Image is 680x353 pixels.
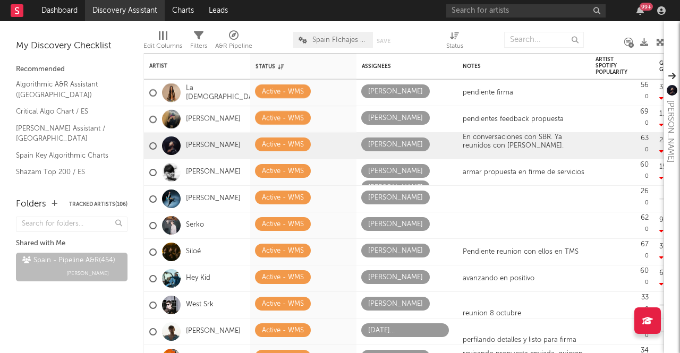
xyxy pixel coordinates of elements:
[16,123,117,144] a: [PERSON_NAME] Assistant / [GEOGRAPHIC_DATA]
[596,133,649,159] div: 0
[640,108,649,115] div: 69
[190,40,207,53] div: Filters
[186,274,210,283] a: Hey Kid
[368,139,423,151] div: [PERSON_NAME]
[215,40,252,53] div: A&R Pipeline
[186,194,241,203] a: [PERSON_NAME]
[16,79,117,100] a: Algorithmic A&R Assistant ([GEOGRAPHIC_DATA])
[16,237,127,250] div: Shared with Me
[69,202,127,207] button: Tracked Artists(106)
[262,139,304,151] div: Active - WMS
[368,85,423,98] div: [PERSON_NAME]
[16,253,127,281] a: Spain - Pipeline A&R(454)[PERSON_NAME]
[16,198,46,211] div: Folders
[463,309,521,318] div: reunion 8 octubre
[186,115,241,124] a: [PERSON_NAME]
[641,188,649,195] div: 26
[262,218,304,231] div: Active - WMS
[186,300,214,309] a: West Srk
[463,133,585,150] div: En conversaciones con SBR. Ya reunidos con [PERSON_NAME].
[190,27,207,57] div: Filters
[641,214,649,221] div: 62
[186,247,201,256] a: Siloé
[446,40,463,53] div: Status
[368,165,423,178] div: [PERSON_NAME]
[262,245,304,257] div: Active - WMS
[368,192,423,204] div: [PERSON_NAME]
[368,182,423,194] div: [PERSON_NAME]
[143,40,182,53] div: Edit Columns
[463,63,569,70] div: Notes
[186,327,241,336] a: [PERSON_NAME]
[186,84,263,102] a: La [DEMOGRAPHIC_DATA]
[143,27,182,57] div: Edit Columns
[262,112,304,125] div: Active - WMS
[636,6,644,15] button: 99+
[186,141,241,150] a: [PERSON_NAME]
[446,27,463,57] div: Status
[596,106,649,132] div: 0
[362,63,436,70] div: Assignees
[640,3,653,11] div: 99 +
[596,292,649,318] div: 0
[641,241,649,248] div: 67
[457,168,590,177] div: armar propuesta en firme de servicios
[368,245,423,257] div: [PERSON_NAME]
[368,324,442,337] div: [DATE][PERSON_NAME]
[16,166,117,178] a: Shazam Top 200 / ES
[256,63,325,70] div: Status
[596,212,649,238] div: 0
[377,38,390,44] button: Save
[596,159,649,185] div: 0
[16,217,127,232] input: Search for folders...
[596,80,649,106] div: 0
[262,298,304,311] div: Active - WMS
[186,221,204,230] a: Serko
[22,254,115,267] div: Spain - Pipeline A&R ( 454 )
[446,4,606,18] input: Search for artists
[596,318,649,345] div: 0
[262,85,304,98] div: Active - WMS
[664,100,677,162] div: [PERSON_NAME]
[457,274,540,283] div: avanzando en positivo
[312,37,368,44] span: Spain FIchajes Ok
[368,218,423,231] div: [PERSON_NAME]
[457,336,582,345] div: perfilando detalles y listo para firma
[504,32,584,48] input: Search...
[596,239,649,265] div: 0
[457,248,584,256] div: Pendiente reunion con ellos en TMS
[641,135,649,142] div: 63
[457,115,569,124] div: pendientes feedback propuesta
[368,298,423,311] div: [PERSON_NAME]
[368,112,423,125] div: [PERSON_NAME]
[262,324,304,337] div: Active - WMS
[16,106,117,117] a: Critical Algo Chart / ES
[262,271,304,284] div: Active - WMS
[641,82,649,89] div: 56
[66,267,109,280] span: [PERSON_NAME]
[262,165,304,178] div: Active - WMS
[641,294,649,301] div: 33
[640,268,649,274] div: 60
[457,89,518,97] div: pendiente firma
[596,265,649,291] div: 0
[640,161,649,168] div: 60
[16,63,127,76] div: Recommended
[596,56,633,75] div: Artist Spotify Popularity
[16,150,117,161] a: Spain Key Algorithmic Charts
[368,271,423,284] div: [PERSON_NAME]
[149,63,229,69] div: Artist
[215,27,252,57] div: A&R Pipeline
[596,186,649,212] div: 0
[262,192,304,204] div: Active - WMS
[186,168,241,177] a: [PERSON_NAME]
[16,40,127,53] div: My Discovery Checklist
